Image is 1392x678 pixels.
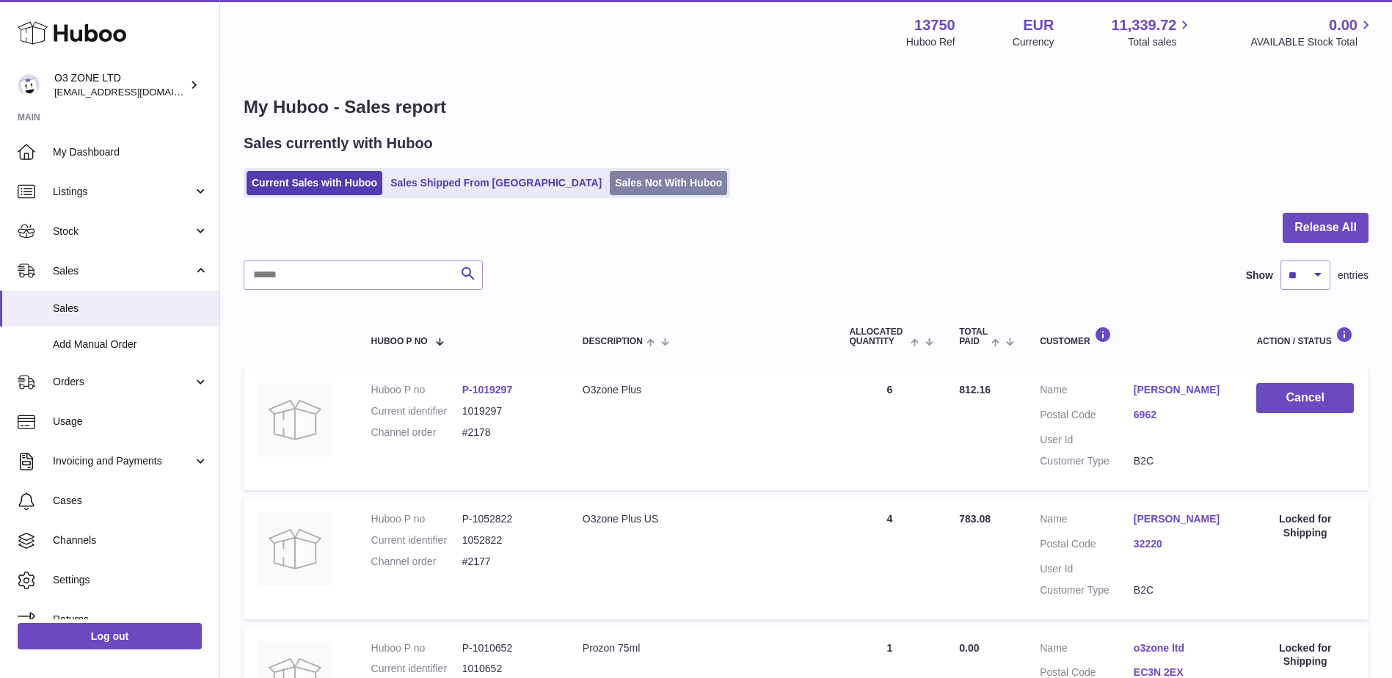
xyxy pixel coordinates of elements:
[53,415,208,429] span: Usage
[959,327,988,346] span: Total paid
[462,641,553,655] dd: P-1010652
[371,662,462,676] dt: Current identifier
[1040,433,1134,447] dt: User Id
[1040,408,1134,426] dt: Postal Code
[244,134,433,153] h2: Sales currently with Huboo
[53,338,208,351] span: Add Manual Order
[371,383,462,397] dt: Huboo P no
[247,171,382,195] a: Current Sales with Huboo
[53,264,193,278] span: Sales
[1134,512,1228,526] a: [PERSON_NAME]
[258,383,332,456] img: no-photo-large.jpg
[53,613,208,627] span: Returns
[1040,583,1134,597] dt: Customer Type
[462,384,513,395] a: P-1019297
[1250,15,1374,49] a: 0.00 AVAILABLE Stock Total
[1256,327,1354,346] div: Action / Status
[1246,269,1273,282] label: Show
[53,494,208,508] span: Cases
[1023,15,1054,35] strong: EUR
[583,383,820,397] div: O3zone Plus
[462,426,553,440] dd: #2178
[1338,269,1369,282] span: entries
[462,662,553,676] dd: 1010652
[371,404,462,418] dt: Current identifier
[1134,383,1228,397] a: [PERSON_NAME]
[1040,327,1227,346] div: Customer
[371,641,462,655] dt: Huboo P no
[1040,512,1134,530] dt: Name
[371,533,462,547] dt: Current identifier
[959,384,991,395] span: 812.16
[1134,454,1228,468] dd: B2C
[18,623,202,649] a: Log out
[1256,512,1354,540] div: Locked for Shipping
[914,15,955,35] strong: 13750
[959,513,991,525] span: 783.08
[462,512,553,526] dd: P-1052822
[583,337,643,346] span: Description
[1040,454,1134,468] dt: Customer Type
[1256,641,1354,669] div: Locked for Shipping
[18,74,40,96] img: hello@o3zoneltd.co.uk
[53,573,208,587] span: Settings
[258,512,332,586] img: no-photo.jpg
[462,533,553,547] dd: 1052822
[1134,583,1228,597] dd: B2C
[1134,408,1228,422] a: 6962
[371,512,462,526] dt: Huboo P no
[54,71,186,99] div: O3 ZONE LTD
[53,375,193,389] span: Orders
[1134,641,1228,655] a: o3zone ltd
[1329,15,1358,35] span: 0.00
[834,368,944,490] td: 6
[610,171,727,195] a: Sales Not With Huboo
[583,512,820,526] div: O3zone Plus US
[1013,35,1054,49] div: Currency
[53,302,208,316] span: Sales
[371,555,462,569] dt: Channel order
[1040,383,1134,401] dt: Name
[1111,15,1193,49] a: 11,339.72 Total sales
[583,641,820,655] div: Prozon 75ml
[371,337,428,346] span: Huboo P no
[1256,383,1354,413] button: Cancel
[371,426,462,440] dt: Channel order
[1111,15,1176,35] span: 11,339.72
[959,642,979,654] span: 0.00
[1250,35,1374,49] span: AVAILABLE Stock Total
[385,171,607,195] a: Sales Shipped From [GEOGRAPHIC_DATA]
[54,86,216,98] span: [EMAIL_ADDRESS][DOMAIN_NAME]
[1040,562,1134,576] dt: User Id
[244,95,1369,119] h1: My Huboo - Sales report
[462,404,553,418] dd: 1019297
[1128,35,1193,49] span: Total sales
[906,35,955,49] div: Huboo Ref
[462,555,553,569] dd: #2177
[53,225,193,238] span: Stock
[1040,537,1134,555] dt: Postal Code
[834,497,944,619] td: 4
[53,145,208,159] span: My Dashboard
[1040,641,1134,659] dt: Name
[53,533,208,547] span: Channels
[53,454,193,468] span: Invoicing and Payments
[1283,213,1369,243] button: Release All
[849,327,906,346] span: ALLOCATED Quantity
[53,185,193,199] span: Listings
[1134,537,1228,551] a: 32220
